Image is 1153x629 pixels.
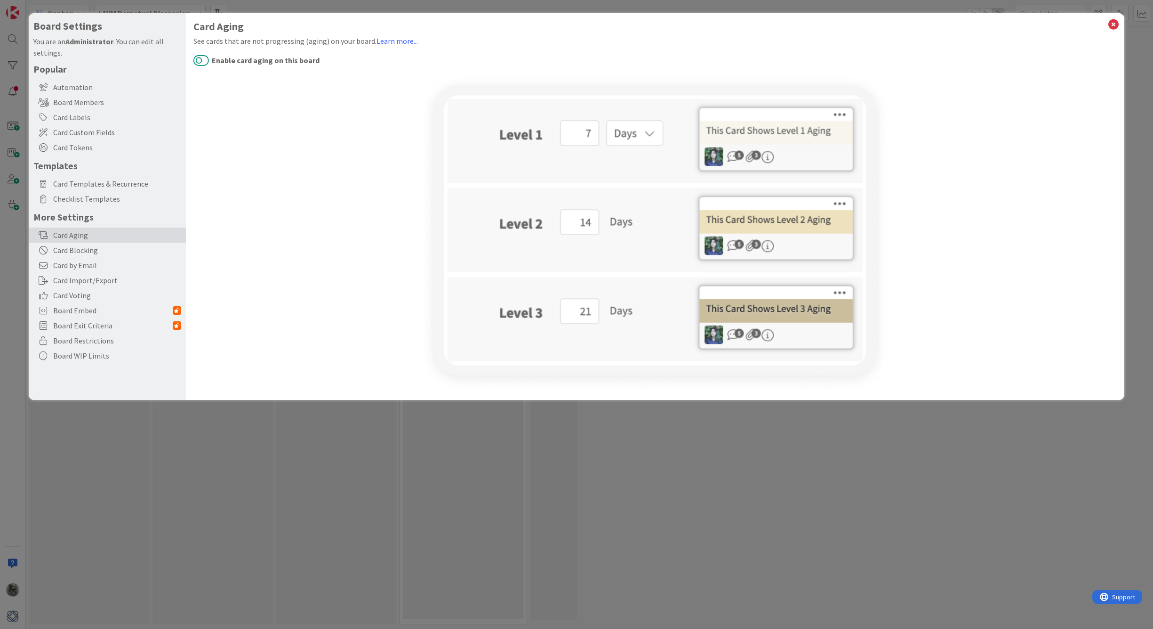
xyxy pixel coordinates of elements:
[193,21,1117,33] h1: Card Aging
[193,35,1117,47] div: See cards that are not progressing (aging) on your board.
[29,228,186,243] div: Card Aging
[29,95,186,110] div: Board Members
[53,142,181,153] span: Card Tokens
[33,211,181,223] h5: More Settings
[53,290,181,301] span: Card Voting
[193,54,320,66] label: Enable card aging on this board
[53,193,181,204] span: Checklist Templates
[29,243,186,258] div: Card Blocking
[29,110,186,125] div: Card Labels
[53,178,181,189] span: Card Templates & Recurrence
[33,20,181,32] h4: Board Settings
[53,260,181,271] span: Card by Email
[193,54,209,66] button: Enable card aging on this board
[53,335,181,346] span: Board Restrictions
[53,320,173,331] span: Board Exit Criteria
[65,37,113,46] b: Administrator
[20,1,43,13] span: Support
[33,36,181,58] div: You are an . You can edit all settings.
[53,127,181,138] span: Card Custom Fields
[29,80,186,95] div: Automation
[33,160,181,172] h5: Templates
[29,348,186,363] div: Board WIP Limits
[53,305,173,316] span: Board Embed
[29,273,186,288] div: Card Import/Export
[33,63,181,75] h5: Popular
[420,74,890,392] img: card-aging.png
[376,36,418,46] a: Learn more...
